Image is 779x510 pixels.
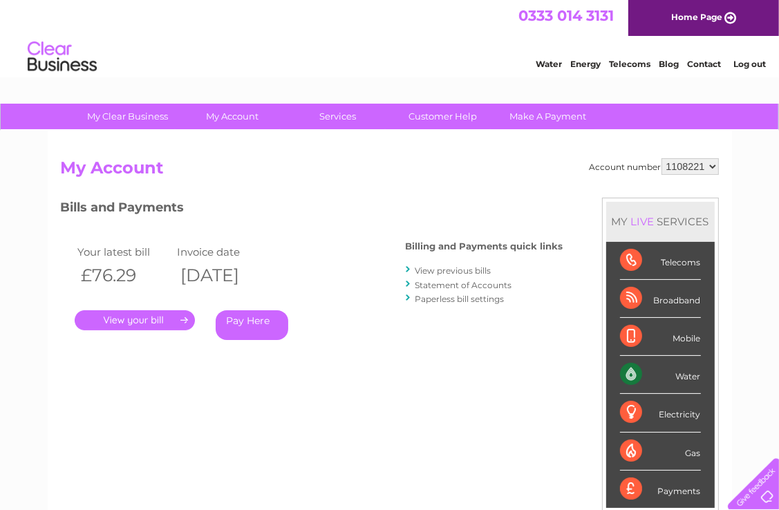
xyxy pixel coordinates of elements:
[61,158,719,185] h2: My Account
[27,36,97,78] img: logo.png
[628,215,657,228] div: LIVE
[620,242,701,280] div: Telecoms
[61,198,563,222] h3: Bills and Payments
[620,280,701,318] div: Broadband
[75,261,174,290] th: £76.29
[173,243,273,261] td: Invoice date
[570,59,601,69] a: Energy
[590,158,719,175] div: Account number
[415,265,491,276] a: View previous bills
[620,471,701,508] div: Payments
[620,394,701,432] div: Electricity
[415,280,512,290] a: Statement of Accounts
[281,104,395,129] a: Services
[176,104,290,129] a: My Account
[406,241,563,252] h4: Billing and Payments quick links
[71,104,185,129] a: My Clear Business
[620,433,701,471] div: Gas
[64,8,717,67] div: Clear Business is a trading name of Verastar Limited (registered in [GEOGRAPHIC_DATA] No. 3667643...
[620,356,701,394] div: Water
[620,318,701,356] div: Mobile
[659,59,679,69] a: Blog
[415,294,505,304] a: Paperless bill settings
[606,202,715,241] div: MY SERVICES
[536,59,562,69] a: Water
[609,59,650,69] a: Telecoms
[386,104,500,129] a: Customer Help
[733,59,766,69] a: Log out
[687,59,721,69] a: Contact
[491,104,605,129] a: Make A Payment
[75,310,195,330] a: .
[518,7,614,24] a: 0333 014 3131
[173,261,273,290] th: [DATE]
[75,243,174,261] td: Your latest bill
[216,310,288,340] a: Pay Here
